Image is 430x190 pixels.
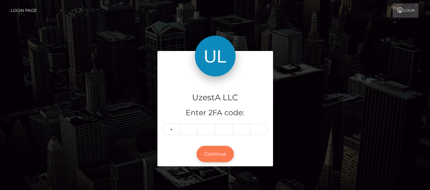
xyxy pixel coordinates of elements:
h4: UzestA LLC [162,92,268,104]
a: Login Page [11,3,37,18]
h5: Enter 2FA code: [162,108,268,118]
a: Login [393,3,418,18]
img: UzestA LLC [195,36,236,76]
button: Continue [196,146,234,162]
